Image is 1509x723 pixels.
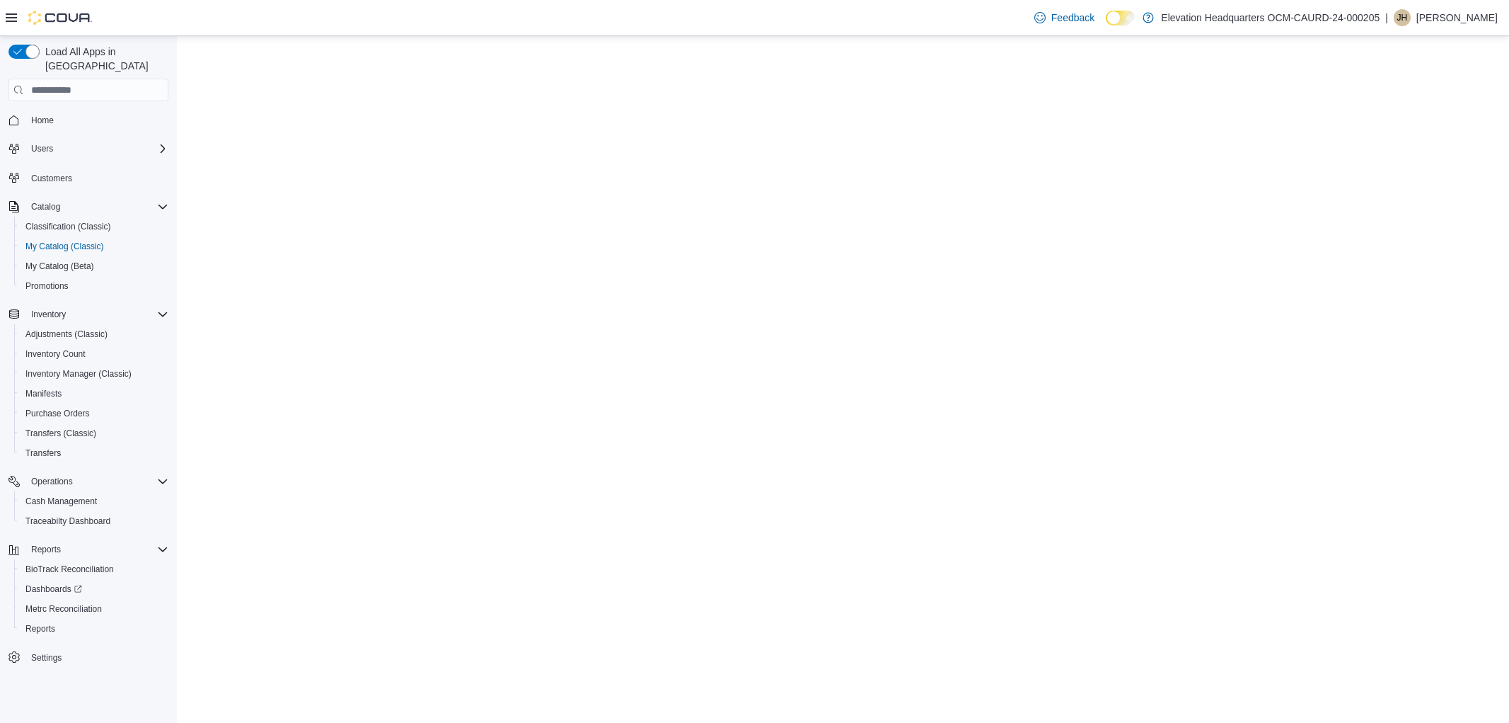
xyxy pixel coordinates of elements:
a: Dashboards [14,579,174,599]
button: Transfers [14,443,174,463]
span: Load All Apps in [GEOGRAPHIC_DATA] [40,45,168,73]
a: Home [25,112,59,129]
span: Settings [25,649,168,666]
a: Reports [20,620,61,637]
span: Customers [31,173,72,184]
span: Inventory [31,309,66,320]
span: Cash Management [20,493,168,510]
button: Reports [14,619,174,639]
span: Promotions [20,278,168,295]
span: JH [1397,9,1408,26]
a: Inventory Count [20,346,91,363]
button: Customers [3,167,174,188]
span: Inventory [25,306,168,323]
span: Purchase Orders [25,408,90,419]
span: Classification (Classic) [20,218,168,235]
a: Dashboards [20,581,88,598]
span: Adjustments (Classic) [25,329,108,340]
span: Manifests [20,385,168,402]
span: Dark Mode [1106,25,1106,26]
button: Reports [25,541,67,558]
span: Reports [25,623,55,634]
span: Traceabilty Dashboard [20,513,168,530]
a: Manifests [20,385,67,402]
button: Operations [25,473,79,490]
span: Transfers [25,448,61,459]
div: Jadden Hamilton [1394,9,1411,26]
span: Reports [31,544,61,555]
button: My Catalog (Classic) [14,237,174,256]
span: Users [31,143,53,154]
span: My Catalog (Classic) [25,241,104,252]
button: Users [25,140,59,157]
a: Transfers (Classic) [20,425,102,442]
span: Catalog [31,201,60,212]
span: Settings [31,652,62,664]
a: Traceabilty Dashboard [20,513,116,530]
span: Catalog [25,198,168,215]
button: Settings [3,647,174,668]
button: My Catalog (Beta) [14,256,174,276]
span: My Catalog (Beta) [25,261,94,272]
button: Home [3,110,174,130]
button: BioTrack Reconciliation [14,559,174,579]
span: Inventory Manager (Classic) [20,365,168,382]
span: Promotions [25,280,69,292]
button: Classification (Classic) [14,217,174,237]
img: Cova [28,11,92,25]
a: Promotions [20,278,74,295]
span: Reports [25,541,168,558]
span: BioTrack Reconciliation [25,564,114,575]
span: Classification (Classic) [25,221,111,232]
span: Manifests [25,388,62,399]
button: Inventory [25,306,71,323]
a: Settings [25,649,67,666]
p: Elevation Headquarters OCM-CAURD-24-000205 [1161,9,1380,26]
button: Promotions [14,276,174,296]
span: Transfers [20,445,168,462]
button: Reports [3,540,174,559]
a: Transfers [20,445,67,462]
span: Inventory Manager (Classic) [25,368,132,380]
button: Metrc Reconciliation [14,599,174,619]
button: Adjustments (Classic) [14,324,174,344]
p: [PERSON_NAME] [1416,9,1498,26]
span: Customers [25,169,168,186]
a: Metrc Reconciliation [20,600,108,617]
button: Inventory [3,304,174,324]
button: Traceabilty Dashboard [14,511,174,531]
button: Transfers (Classic) [14,423,174,443]
span: My Catalog (Classic) [20,238,168,255]
span: Users [25,140,168,157]
span: Adjustments (Classic) [20,326,168,343]
span: Dashboards [20,581,168,598]
button: Users [3,139,174,159]
span: Inventory Count [20,346,168,363]
span: Cash Management [25,496,97,507]
span: Transfers (Classic) [20,425,168,442]
span: Traceabilty Dashboard [25,516,110,527]
a: Inventory Manager (Classic) [20,365,137,382]
button: Cash Management [14,491,174,511]
span: Home [25,111,168,129]
button: Purchase Orders [14,404,174,423]
a: My Catalog (Beta) [20,258,100,275]
p: | [1385,9,1388,26]
a: Purchase Orders [20,405,96,422]
button: Catalog [3,197,174,217]
span: Inventory Count [25,348,86,360]
span: Transfers (Classic) [25,428,96,439]
button: Manifests [14,384,174,404]
input: Dark Mode [1106,11,1135,25]
button: Catalog [25,198,66,215]
a: BioTrack Reconciliation [20,561,120,578]
button: Inventory Count [14,344,174,364]
button: Inventory Manager (Classic) [14,364,174,384]
span: Feedback [1051,11,1094,25]
span: Dashboards [25,583,82,595]
a: Cash Management [20,493,103,510]
a: Classification (Classic) [20,218,117,235]
a: Adjustments (Classic) [20,326,113,343]
span: Operations [31,476,73,487]
span: Purchase Orders [20,405,168,422]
